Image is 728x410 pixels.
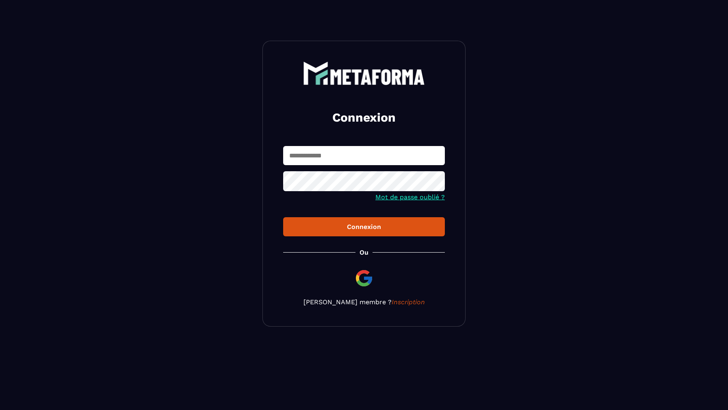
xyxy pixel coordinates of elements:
[293,109,435,126] h2: Connexion
[283,217,445,236] button: Connexion
[360,249,368,256] p: Ou
[283,61,445,85] a: logo
[375,193,445,201] a: Mot de passe oublié ?
[354,268,374,288] img: google
[392,298,425,306] a: Inscription
[290,223,438,231] div: Connexion
[303,61,425,85] img: logo
[283,298,445,306] p: [PERSON_NAME] membre ?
